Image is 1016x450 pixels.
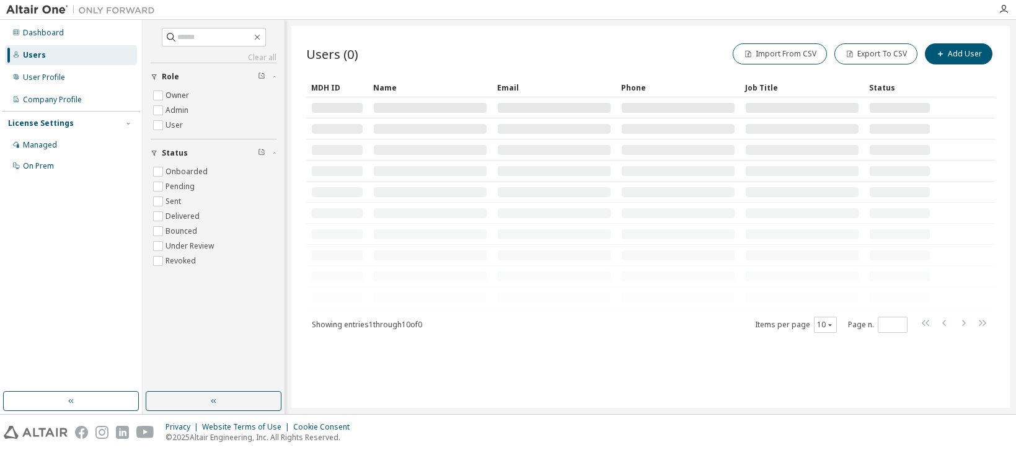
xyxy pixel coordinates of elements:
label: Sent [166,194,183,209]
span: Role [162,72,179,82]
span: Items per page [755,317,837,333]
span: Showing entries 1 through 10 of 0 [312,319,422,330]
button: 10 [817,320,834,330]
div: Users [23,50,46,60]
img: facebook.svg [75,426,88,439]
label: Admin [166,103,191,118]
img: Altair One [6,4,161,16]
div: Status [869,77,930,97]
span: Clear filter [258,72,265,82]
div: MDH ID [311,77,363,97]
div: On Prem [23,161,54,171]
label: Delivered [166,209,202,224]
span: Status [162,148,188,158]
button: Status [151,139,276,167]
button: Role [151,63,276,90]
div: Privacy [166,422,202,432]
div: Name [373,77,487,97]
div: Email [497,77,611,97]
label: Onboarded [166,164,210,179]
a: Clear all [151,53,276,63]
button: Export To CSV [834,43,917,64]
label: Under Review [166,239,216,254]
div: Cookie Consent [293,422,357,432]
div: Job Title [745,77,859,97]
button: Import From CSV [733,43,827,64]
div: User Profile [23,73,65,82]
img: linkedin.svg [116,426,129,439]
label: Pending [166,179,197,194]
img: altair_logo.svg [4,426,68,439]
span: Page n. [848,317,908,333]
label: User [166,118,185,133]
img: youtube.svg [136,426,154,439]
div: Company Profile [23,95,82,105]
div: Website Terms of Use [202,422,293,432]
button: Add User [925,43,992,64]
p: © 2025 Altair Engineering, Inc. All Rights Reserved. [166,432,357,443]
div: Phone [621,77,735,97]
label: Bounced [166,224,200,239]
div: Dashboard [23,28,64,38]
span: Users (0) [306,45,358,63]
label: Revoked [166,254,198,268]
div: License Settings [8,118,74,128]
img: instagram.svg [95,426,108,439]
div: Managed [23,140,57,150]
span: Clear filter [258,148,265,158]
label: Owner [166,88,192,103]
